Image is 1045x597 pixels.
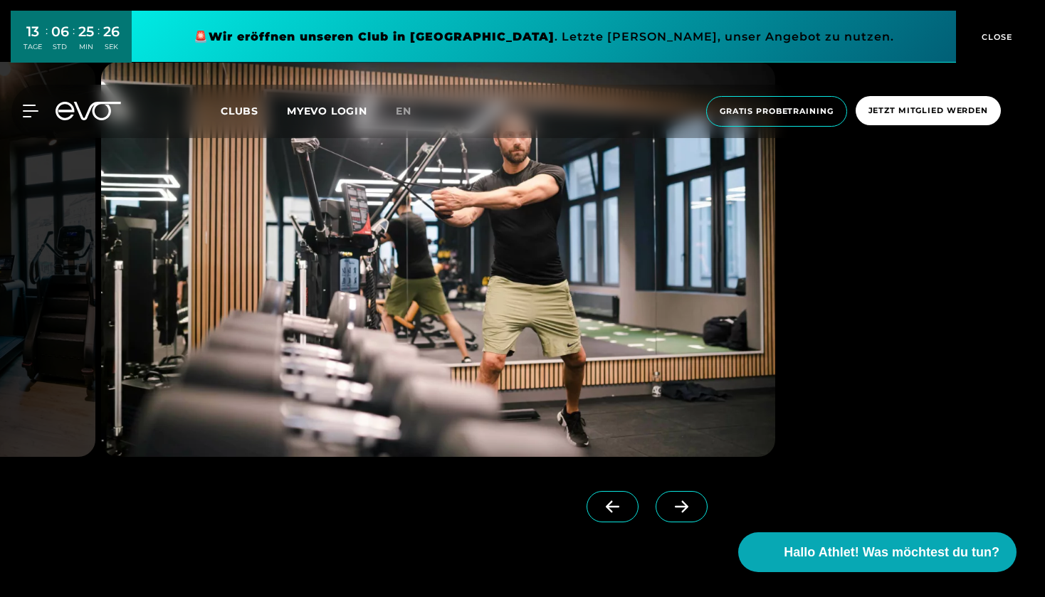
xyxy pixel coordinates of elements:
span: en [396,105,411,117]
a: MYEVO LOGIN [287,105,367,117]
div: MIN [78,42,94,52]
a: en [396,103,429,120]
a: Clubs [221,104,287,117]
a: Jetzt Mitglied werden [851,96,1005,127]
div: 06 [51,21,69,42]
div: SEK [103,42,120,52]
div: 25 [78,21,94,42]
div: : [46,23,48,60]
a: Gratis Probetraining [702,96,851,127]
div: : [98,23,100,60]
button: CLOSE [956,11,1034,63]
div: TAGE [23,42,42,52]
div: 26 [103,21,120,42]
div: STD [51,42,69,52]
div: 13 [23,21,42,42]
span: CLOSE [978,31,1013,43]
span: Clubs [221,105,258,117]
span: Jetzt Mitglied werden [868,105,988,117]
span: Gratis Probetraining [720,105,834,117]
img: evofitness [101,62,775,457]
div: : [73,23,75,60]
button: Hallo Athlet! Was möchtest du tun? [738,532,1017,572]
span: Hallo Athlet! Was möchtest du tun? [784,543,999,562]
